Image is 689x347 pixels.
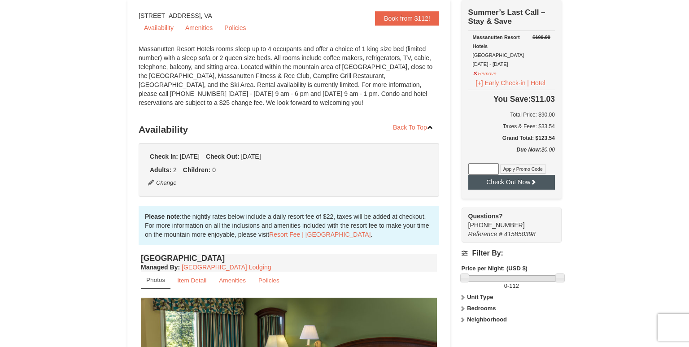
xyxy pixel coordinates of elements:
a: Amenities [213,272,252,289]
a: Policies [219,21,251,35]
a: [GEOGRAPHIC_DATA] Lodging [182,264,271,271]
span: You Save: [493,95,531,104]
strong: Check In: [150,153,178,160]
small: Photos [146,277,165,283]
strong: Neighborhood [467,316,507,323]
del: $100.00 [532,35,550,40]
a: Policies [253,272,285,289]
div: $0.00 [468,145,555,163]
strong: Bedrooms [467,305,496,312]
span: 112 [509,282,519,289]
strong: Please note: [145,213,182,220]
strong: Adults: [150,166,171,173]
a: Amenities [180,21,218,35]
div: [GEOGRAPHIC_DATA] [DATE] - [DATE] [473,33,550,69]
strong: Check Out: [206,153,240,160]
span: [DATE] [180,153,200,160]
button: Apply Promo Code [500,164,546,174]
small: Item Detail [177,277,206,284]
strong: Due Now: [517,147,541,153]
span: 0 [212,166,216,173]
button: Remove [473,67,497,78]
a: Photos [141,272,170,289]
a: Item Detail [171,272,212,289]
strong: Children: [183,166,210,173]
strong: Questions? [468,213,503,220]
h4: Filter By: [462,249,562,257]
a: Book from $112! [375,11,439,26]
h6: Total Price: $90.00 [468,110,555,119]
span: 415850398 [504,230,536,238]
a: Availability [139,21,179,35]
strong: : [141,264,180,271]
small: Policies [258,277,279,284]
label: - [462,282,562,291]
div: Taxes & Fees: $33.54 [468,122,555,131]
strong: Massanutten Resort Hotels [473,35,520,49]
span: Reference # [468,230,502,238]
div: the nightly rates below include a daily resort fee of $22, taxes will be added at checkout. For m... [139,206,439,245]
small: Amenities [219,277,246,284]
span: 0 [504,282,507,289]
h4: [GEOGRAPHIC_DATA] [141,254,437,263]
h4: $11.03 [468,95,555,104]
span: [PHONE_NUMBER] [468,212,545,229]
a: Resort Fee | [GEOGRAPHIC_DATA] [269,231,371,238]
strong: Price per Night: (USD $) [462,265,528,272]
strong: Summer’s Last Call – Stay & Save [468,8,545,26]
h3: Availability [139,121,439,139]
button: Change [148,178,177,188]
button: Check Out Now [468,175,555,189]
span: [DATE] [241,153,261,160]
a: Back To Top [387,121,439,134]
button: [+] Early Check-in | Hotel [473,78,549,88]
h5: Grand Total: $123.54 [468,134,555,143]
strong: Unit Type [467,294,493,300]
span: Managed By [141,264,178,271]
span: 2 [173,166,177,173]
div: Massanutten Resort Hotels rooms sleep up to 4 occupants and offer a choice of 1 king size bed (li... [139,44,439,116]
